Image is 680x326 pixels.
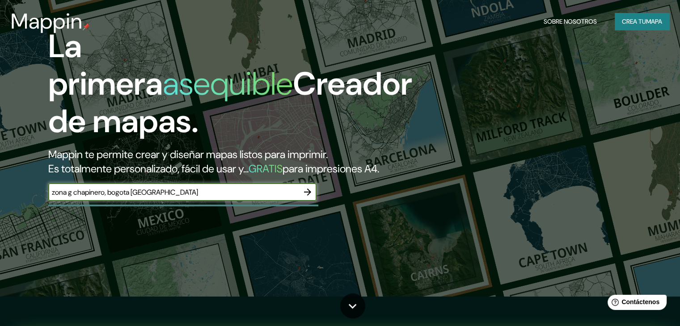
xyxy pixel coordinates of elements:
font: Mappin [11,7,83,35]
img: pin de mapeo [83,23,90,30]
font: Mappin te permite crear y diseñar mapas listos para imprimir. [48,147,328,161]
font: para impresiones A4. [283,162,379,176]
iframe: Lanzador de widgets de ayuda [600,291,670,316]
font: Sobre nosotros [544,17,597,25]
input: Elige tu lugar favorito [48,187,299,197]
font: Crea tu [622,17,646,25]
font: La primera [48,25,163,104]
button: Sobre nosotros [540,13,600,30]
font: mapa [646,17,662,25]
font: asequible [163,63,293,104]
font: GRATIS [249,162,283,176]
font: Es totalmente personalizado, fácil de usar y... [48,162,249,176]
font: Creador de mapas. [48,63,412,142]
button: Crea tumapa [615,13,669,30]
